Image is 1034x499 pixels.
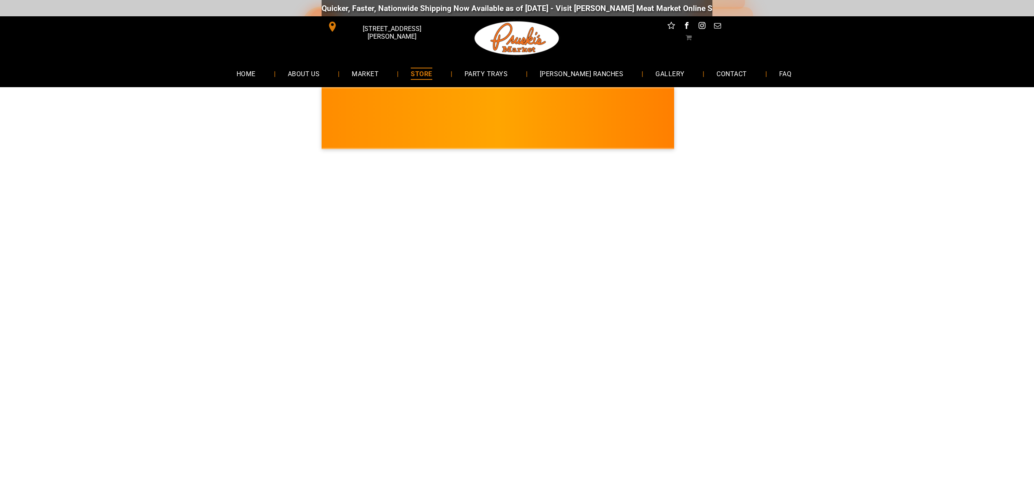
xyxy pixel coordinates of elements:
[452,63,520,84] a: PARTY TRAYS
[528,63,635,84] a: [PERSON_NAME] RANCHES
[224,63,268,84] a: HOME
[276,63,332,84] a: ABOUT US
[473,16,561,60] img: Pruski-s+Market+HQ+Logo2-1920w.png
[666,20,677,33] a: Social network
[653,124,813,137] span: [PERSON_NAME] MARKET
[643,63,697,84] a: GALLERY
[704,63,759,84] a: CONTACT
[322,20,446,33] a: [STREET_ADDRESS][PERSON_NAME]
[307,4,800,13] div: Quicker, Faster, Nationwide Shipping Now Available as of [DATE] - Visit [PERSON_NAME] Meat Market...
[399,63,444,84] a: STORE
[340,63,391,84] a: MARKET
[767,63,804,84] a: FAQ
[340,21,445,44] span: [STREET_ADDRESS][PERSON_NAME]
[712,20,723,33] a: email
[697,20,708,33] a: instagram
[681,20,692,33] a: facebook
